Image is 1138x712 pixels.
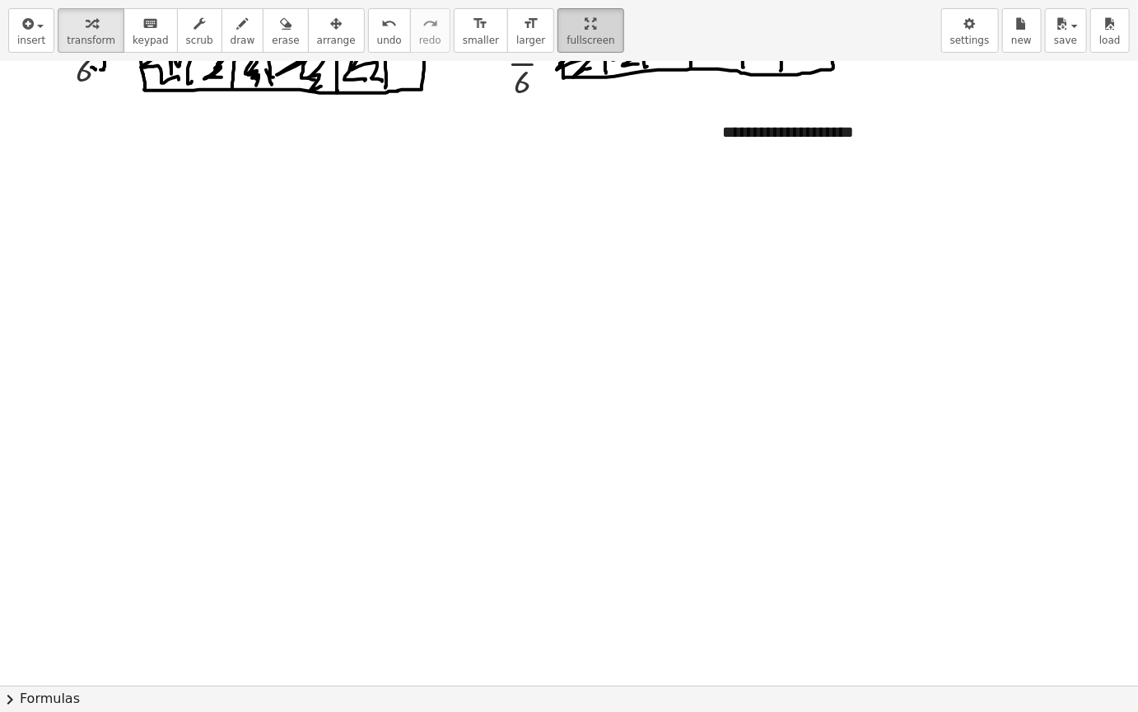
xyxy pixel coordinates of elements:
i: format_size [523,14,539,34]
button: format_sizelarger [507,8,554,53]
button: insert [8,8,54,53]
i: keyboard [142,14,158,34]
span: draw [231,35,255,46]
span: arrange [317,35,356,46]
span: save [1054,35,1077,46]
span: redo [419,35,441,46]
button: arrange [308,8,365,53]
span: load [1099,35,1121,46]
i: format_size [473,14,488,34]
i: redo [422,14,438,34]
span: keypad [133,35,169,46]
span: new [1011,35,1032,46]
span: undo [377,35,402,46]
button: undoundo [368,8,411,53]
span: erase [272,35,299,46]
button: format_sizesmaller [454,8,508,53]
span: scrub [186,35,213,46]
button: fullscreen [557,8,623,53]
span: transform [67,35,115,46]
button: load [1090,8,1130,53]
span: insert [17,35,45,46]
span: smaller [463,35,499,46]
button: erase [263,8,308,53]
button: settings [941,8,999,53]
button: new [1002,8,1042,53]
span: larger [516,35,545,46]
button: keyboardkeypad [124,8,178,53]
button: redoredo [410,8,450,53]
i: undo [381,14,397,34]
span: fullscreen [567,35,614,46]
span: settings [950,35,990,46]
button: draw [222,8,264,53]
button: transform [58,8,124,53]
button: scrub [177,8,222,53]
button: save [1045,8,1087,53]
